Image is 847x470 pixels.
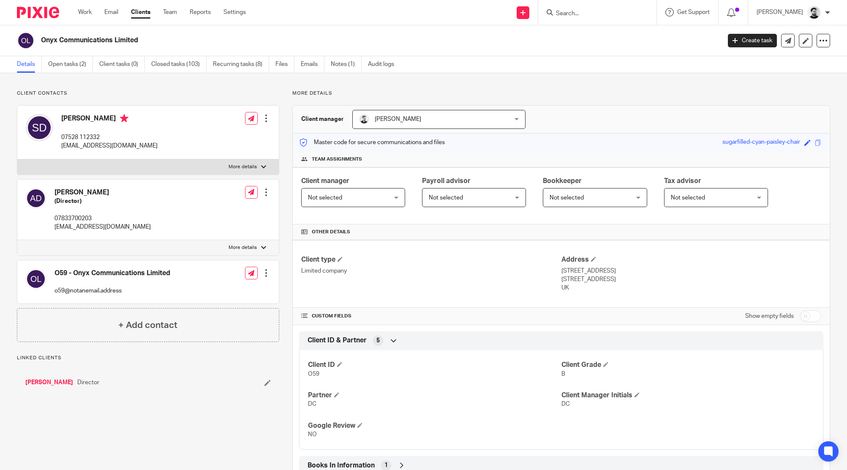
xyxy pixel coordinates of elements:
a: Files [275,56,294,73]
h4: Google Review [308,421,561,430]
h4: Client Manager Initials [561,391,814,400]
div: sugarfilled-cyan-paisley-chair [722,138,800,148]
a: Emails [301,56,324,73]
span: Tax advisor [664,178,701,184]
span: Not selected [429,195,463,201]
p: [PERSON_NAME] [757,8,803,16]
p: UK [561,284,821,292]
img: svg%3E [26,114,53,141]
span: B [561,371,565,377]
label: Show empty fields [745,312,794,320]
span: Team assignments [312,156,362,163]
h4: Client type [301,255,561,264]
span: Get Support [677,9,710,15]
h4: O59 - Onyx Communications Limited [54,269,170,278]
img: Cam_2025.jpg [807,6,821,19]
p: o59@notanemail.address [54,287,170,295]
span: Bookkeeper [543,178,582,184]
i: Primary [120,114,128,123]
a: Details [17,56,42,73]
a: Audit logs [368,56,400,73]
h4: Client Grade [561,361,814,369]
a: Reports [190,8,211,16]
p: [EMAIL_ADDRESS][DOMAIN_NAME] [61,142,158,150]
p: 07528 112332 [61,133,158,142]
a: Client tasks (0) [99,56,145,73]
a: Closed tasks (103) [151,56,207,73]
p: 07833700203 [54,214,151,223]
p: Client contacts [17,90,279,97]
p: Master code for secure communications and files [299,138,445,147]
span: Other details [312,229,350,235]
span: NO [308,432,317,437]
span: Client manager [301,178,349,184]
h4: Address [561,255,821,264]
p: More details [229,164,257,170]
span: O59 [308,371,319,377]
span: Director [77,378,99,387]
p: More details [292,90,830,97]
span: Not selected [671,195,705,201]
span: 5 [376,336,380,345]
img: Pixie [17,7,59,18]
p: Linked clients [17,355,279,361]
p: [STREET_ADDRESS] [561,275,821,284]
a: Email [104,8,118,16]
input: Search [555,10,631,18]
a: Notes (1) [331,56,362,73]
img: svg%3E [17,32,35,49]
img: Dave_2025.jpg [359,114,369,124]
span: 1 [384,461,388,470]
h4: + Add contact [118,319,177,332]
span: Not selected [308,195,342,201]
h4: [PERSON_NAME] [54,188,151,197]
h5: (Director) [54,197,151,205]
a: Team [163,8,177,16]
h4: CUSTOM FIELDS [301,313,561,320]
a: Recurring tasks (8) [213,56,269,73]
span: Client ID & Partner [308,336,367,345]
a: Settings [223,8,246,16]
span: Books In Information [308,461,375,470]
p: More details [229,244,257,251]
span: Payroll advisor [422,178,471,184]
p: [STREET_ADDRESS] [561,267,821,275]
a: [PERSON_NAME] [25,378,73,387]
span: Not selected [550,195,584,201]
span: [PERSON_NAME] [375,116,421,122]
a: Work [78,8,92,16]
a: Create task [728,34,777,47]
h4: Partner [308,391,561,400]
img: svg%3E [26,188,46,208]
span: DC [561,401,570,407]
h3: Client manager [301,115,344,123]
p: Limited company [301,267,561,275]
a: Open tasks (2) [48,56,93,73]
img: svg%3E [26,269,46,289]
p: [EMAIL_ADDRESS][DOMAIN_NAME] [54,223,151,231]
h2: Onyx Communications Limited [41,36,580,45]
h4: [PERSON_NAME] [61,114,158,125]
h4: Client ID [308,361,561,369]
a: Clients [131,8,150,16]
span: DC [308,401,316,407]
